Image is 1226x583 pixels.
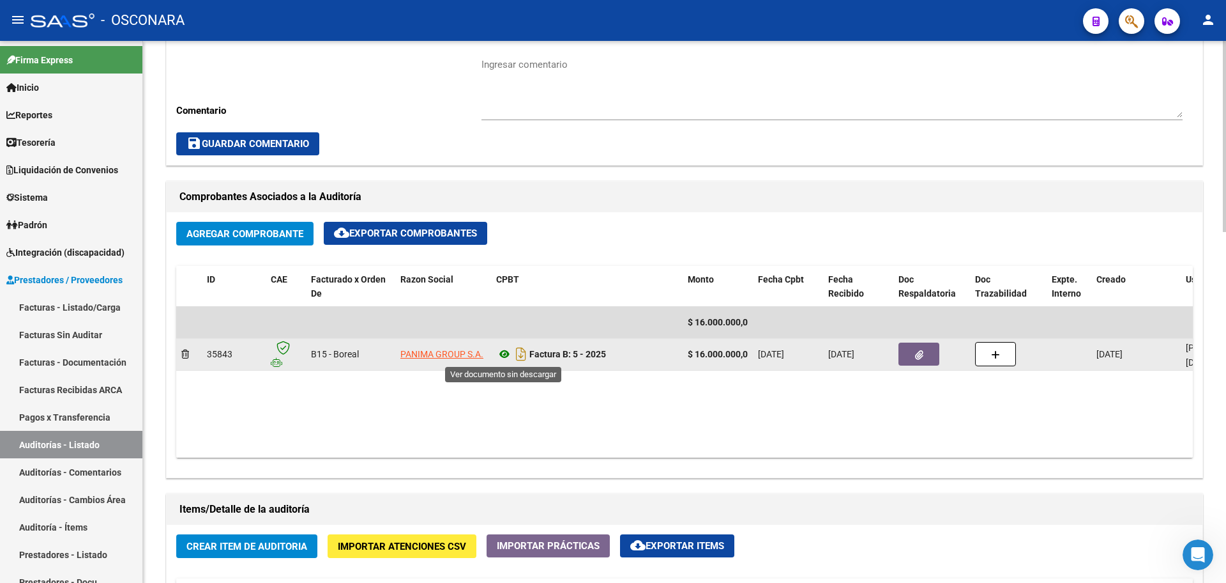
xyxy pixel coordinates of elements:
p: Comentario [176,104,481,118]
span: CAE [271,274,287,284]
img: Profile image for Fin [36,10,57,30]
strong: Factura B: 5 - 2025 [529,349,606,359]
span: Doc Trazabilidad [975,274,1027,299]
h1: Comprobantes Asociados a la Auditoría [179,187,1190,207]
button: Guardar Comentario [176,132,319,155]
mat-icon: save [186,136,202,151]
datatable-header-cell: Razon Social [395,266,491,308]
div: De nada, ¡Que tenga un lindo dia! [20,388,173,401]
span: Agregar Comprobante [186,228,303,240]
datatable-header-cell: Fecha Recibido [823,266,893,308]
p: El equipo también puede ayudar [62,15,196,35]
datatable-header-cell: Facturado x Orden De [306,266,395,308]
textarea: Escribe un mensaje... [11,392,245,414]
span: Fecha Recibido [828,274,864,299]
span: [DATE] [1096,349,1123,359]
span: Importar Prácticas [497,540,600,552]
strong: $ 16.000.000,00 [688,349,753,359]
span: Razon Social [400,274,453,284]
span: B15 - Boreal [311,349,359,359]
div: Fin dice… [10,70,245,145]
span: $ 16.000.000,00 [688,317,753,327]
datatable-header-cell: Fecha Cpbt [753,266,823,308]
div: Soporte dice… [10,380,245,437]
span: Firma Express [6,53,73,67]
div: Buenos dias, Muchas gracias por comunicarse con el soporte técnico de la plataforma. [20,183,199,221]
div: Soporte dice… [10,229,245,342]
div: Profile image for Soporte [57,148,70,160]
div: Cerrar [224,8,247,31]
span: Exportar Comprobantes [334,228,477,239]
span: Inicio [6,81,39,95]
span: Tesorería [6,136,56,150]
span: - OSCONARA [101,6,185,35]
span: Crear Item de Auditoria [186,541,307,552]
datatable-header-cell: Monto [683,266,753,308]
button: Enviar un mensaje… [219,414,239,434]
span: Reportes [6,108,52,122]
button: Inicio [200,8,224,32]
div: Buenos dias, Muchas gracias por comunicarse con el soporte técnico de la plataforma. [10,175,209,228]
div: [PERSON_NAME] ¡Gracias por tu paciencia! Estamos revisando tu mensaje y te responderemos en unos ... [10,70,209,135]
datatable-header-cell: ID [202,266,266,308]
i: Descargar documento [513,344,529,364]
datatable-header-cell: Doc Trazabilidad [970,266,1047,308]
span: PANIMA GROUP S.A. [400,349,483,359]
span: Fecha Cpbt [758,274,804,284]
span: Guardar Comentario [186,138,309,150]
span: [DATE] [828,349,854,359]
span: Liquidación de Convenios [6,163,118,177]
button: Selector de emoji [40,419,50,429]
button: go back [8,8,33,32]
span: Monto [688,274,714,284]
span: Integración (discapacidad) [6,245,125,260]
datatable-header-cell: Doc Respaldatoria [893,266,970,308]
span: Doc Respaldatoria [898,274,956,299]
h1: Items/Detalle de la auditoría [179,499,1190,520]
span: Prestadores / Proveedores [6,273,123,287]
div: [URL][DOMAIN_NAME]desde esta sección ud tendrá todas las DDJJ, si aplica el filtro de "descartada... [10,229,209,332]
span: [DATE] [758,349,784,359]
datatable-header-cell: CPBT [491,266,683,308]
datatable-header-cell: Expte. Interno [1047,266,1091,308]
button: Exportar Comprobantes [324,222,487,245]
span: Facturado x Orden De [311,274,386,299]
button: Importar Prácticas [487,534,610,557]
button: Importar Atenciones CSV [328,534,476,558]
div: Iara dice… [10,342,245,380]
span: CPBT [496,274,519,284]
button: Exportar Items [620,534,734,557]
button: Selector de gif [61,419,71,429]
div: Muchas gracias!! [148,342,245,370]
div: Soporte dice… [10,175,245,229]
div: De nada, ¡Que tenga un lindo dia! [10,380,183,408]
datatable-header-cell: Creado [1091,266,1181,308]
mat-icon: cloud_download [334,225,349,240]
div: Soporte dice… [10,146,245,175]
div: [PERSON_NAME] ¡Gracias por tu paciencia! Estamos revisando tu mensaje y te responderemos en unos ... [20,77,199,127]
h1: Fin [62,5,77,15]
button: Crear Item de Auditoria [176,534,317,558]
div: joined the conversation [73,148,199,160]
span: Creado [1096,274,1126,284]
datatable-header-cell: CAE [266,266,306,308]
iframe: Intercom live chat [1183,540,1213,570]
button: Adjuntar un archivo [20,419,30,429]
div: desde esta sección ud tendrá todas las DDJJ, si aplica el filtro de "descartadas: SI" podrá visua... [20,237,199,324]
span: Importar Atenciones CSV [338,541,466,552]
span: Padrón [6,218,47,232]
div: Muchas gracias!! [158,350,235,362]
a: [URL][DOMAIN_NAME] [20,237,120,247]
span: ID [207,274,215,284]
span: Sistema [6,190,48,205]
button: Agregar Comprobante [176,222,314,245]
span: Expte. Interno [1052,274,1081,299]
b: Soporte [73,150,108,159]
mat-icon: person [1200,12,1216,27]
mat-icon: menu [10,12,26,27]
span: 35843 [207,349,232,359]
button: Start recording [81,419,91,429]
span: Usuario [1186,274,1217,284]
mat-icon: cloud_download [630,538,646,553]
span: Exportar Items [630,540,724,552]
